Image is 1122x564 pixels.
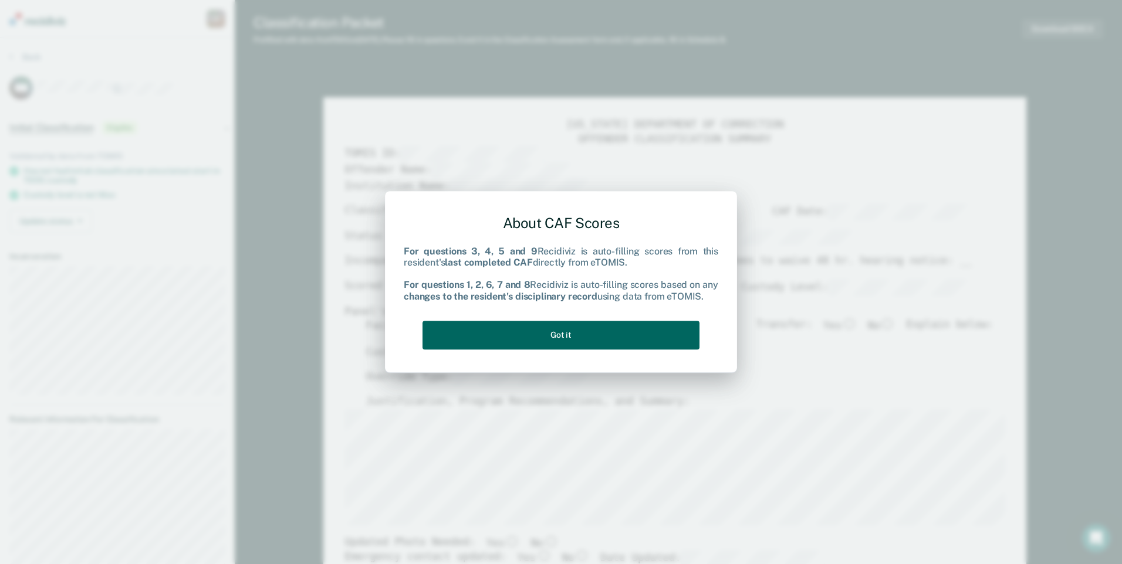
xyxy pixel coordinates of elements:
b: For questions 1, 2, 6, 7 and 8 [404,280,530,291]
div: About CAF Scores [404,205,718,241]
button: Got it [423,321,699,349]
b: For questions 3, 4, 5 and 9 [404,246,538,257]
b: changes to the resident's disciplinary record [404,291,597,302]
div: Recidiviz is auto-filling scores from this resident's directly from eTOMIS. Recidiviz is auto-fil... [404,246,718,302]
b: last completed CAF [445,257,532,268]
